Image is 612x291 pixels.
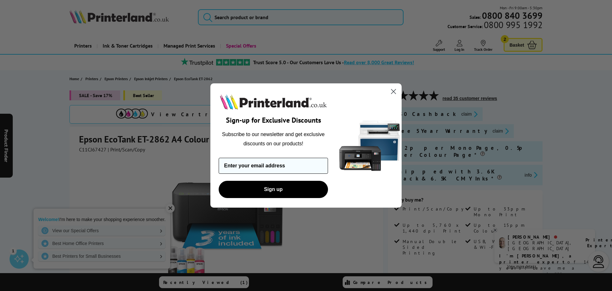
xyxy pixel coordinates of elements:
[222,132,325,146] span: Subscribe to our newsletter and get exclusive discounts on our products!
[219,181,328,198] button: Sign up
[338,83,402,208] img: 5290a21f-4df8-4860-95f4-ea1e8d0e8904.png
[219,93,328,111] img: Printerland.co.uk
[226,116,321,125] span: Sign-up for Exclusive Discounts
[388,86,399,97] button: Close dialog
[219,158,328,174] input: Enter your email address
